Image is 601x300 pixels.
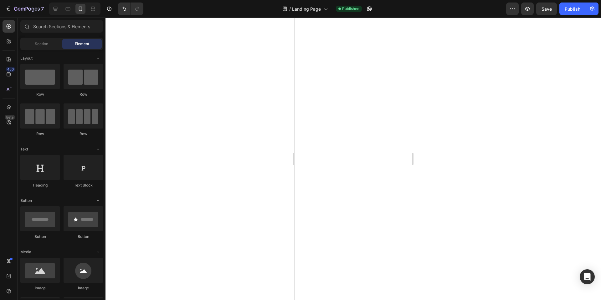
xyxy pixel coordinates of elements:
[6,67,15,72] div: 450
[93,144,103,154] span: Toggle open
[20,198,32,203] span: Button
[295,18,412,300] iframe: Design area
[20,55,33,61] span: Layout
[20,182,60,188] div: Heading
[292,6,321,12] span: Landing Page
[3,3,47,15] button: 7
[93,53,103,63] span: Toggle open
[20,131,60,137] div: Row
[565,6,580,12] div: Publish
[20,146,28,152] span: Text
[20,234,60,239] div: Button
[20,20,103,33] input: Search Sections & Elements
[64,182,103,188] div: Text Block
[35,41,48,47] span: Section
[536,3,557,15] button: Save
[118,3,143,15] div: Undo/Redo
[93,196,103,206] span: Toggle open
[20,285,60,291] div: Image
[559,3,586,15] button: Publish
[20,249,31,255] span: Media
[64,92,103,97] div: Row
[64,131,103,137] div: Row
[75,41,89,47] span: Element
[64,234,103,239] div: Button
[41,5,44,13] p: 7
[93,247,103,257] span: Toggle open
[289,6,291,12] span: /
[580,269,595,284] div: Open Intercom Messenger
[64,285,103,291] div: Image
[20,92,60,97] div: Row
[5,115,15,120] div: Beta
[542,6,552,12] span: Save
[342,6,359,12] span: Published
